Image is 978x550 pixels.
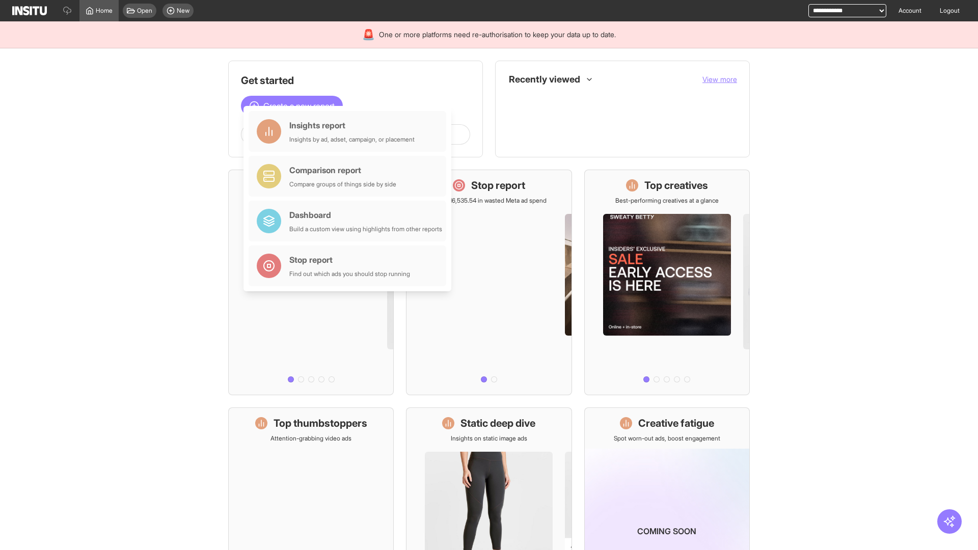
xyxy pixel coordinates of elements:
[270,434,351,443] p: Attention-grabbing video ads
[228,170,394,395] a: What's live nowSee all active ads instantly
[702,74,737,85] button: View more
[702,75,737,84] span: View more
[615,197,719,205] p: Best-performing creatives at a glance
[289,119,415,131] div: Insights report
[584,170,750,395] a: Top creativesBest-performing creatives at a glance
[644,178,708,193] h1: Top creatives
[241,96,343,116] button: Create a new report
[96,7,113,15] span: Home
[289,225,442,233] div: Build a custom view using highlights from other reports
[137,7,152,15] span: Open
[12,6,47,15] img: Logo
[406,170,572,395] a: Stop reportSave £16,535.54 in wasted Meta ad spend
[431,197,547,205] p: Save £16,535.54 in wasted Meta ad spend
[289,164,396,176] div: Comparison report
[289,135,415,144] div: Insights by ad, adset, campaign, or placement
[289,180,396,188] div: Compare groups of things side by side
[177,7,189,15] span: New
[460,416,535,430] h1: Static deep dive
[289,254,410,266] div: Stop report
[274,416,367,430] h1: Top thumbstoppers
[379,30,616,40] span: One or more platforms need re-authorisation to keep your data up to date.
[241,73,470,88] h1: Get started
[471,178,525,193] h1: Stop report
[263,100,335,112] span: Create a new report
[451,434,527,443] p: Insights on static image ads
[289,270,410,278] div: Find out which ads you should stop running
[362,28,375,42] div: 🚨
[289,209,442,221] div: Dashboard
